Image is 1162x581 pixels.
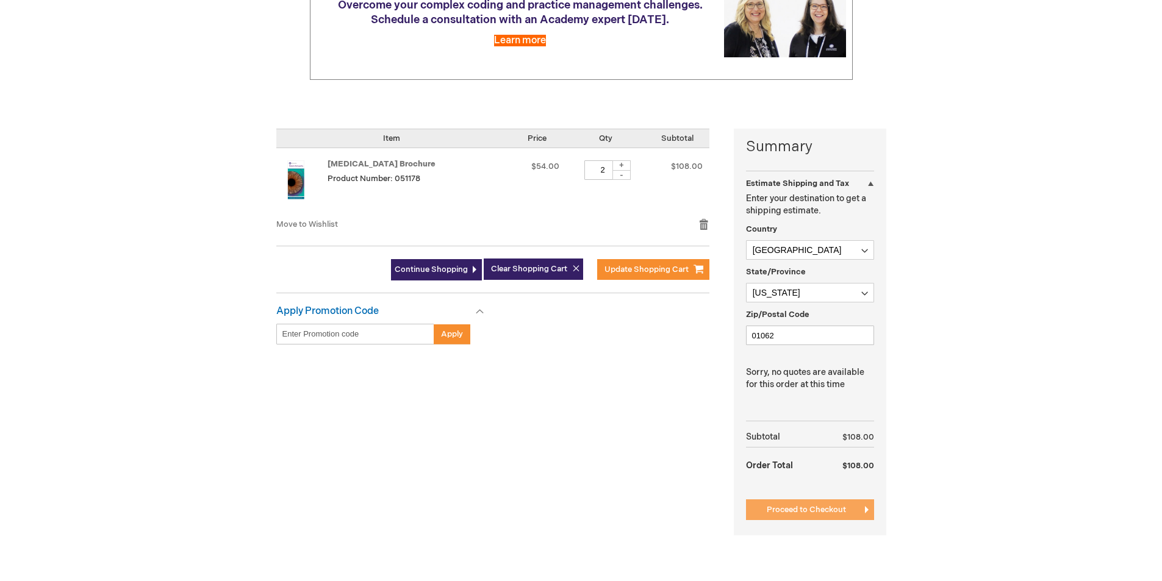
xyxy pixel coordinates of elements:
[746,224,777,234] span: Country
[491,264,567,274] span: Clear Shopping Cart
[604,265,689,274] span: Update Shopping Cart
[597,259,709,280] button: Update Shopping Cart
[612,170,631,180] div: -
[671,162,703,171] span: $108.00
[661,134,694,143] span: Subtotal
[599,134,612,143] span: Qty
[842,461,874,471] span: $108.00
[746,499,874,520] button: Proceed to Checkout
[746,366,874,391] p: Sorry, no quotes are available for this order at this time
[842,432,874,442] span: $108.00
[746,310,809,319] span: Zip/Postal Code
[746,179,849,188] strong: Estimate Shipping and Tax
[434,324,470,344] button: Apply
[746,454,793,476] strong: Order Total
[746,193,874,217] p: Enter your destination to get a shipping estimate.
[441,329,463,339] span: Apply
[612,160,631,171] div: +
[746,267,806,277] span: State/Province
[395,265,468,274] span: Continue Shopping
[391,259,482,280] a: Continue Shopping
[746,427,819,447] th: Subtotal
[531,162,559,171] span: $54.00
[328,159,436,169] a: [MEDICAL_DATA] Brochure
[276,324,434,344] input: Enter Promotion code
[276,305,379,317] strong: Apply Promotion Code
[528,134,547,143] span: Price
[328,174,420,184] span: Product Number: 051178
[767,505,846,515] span: Proceed to Checkout
[276,219,338,229] a: Move to Wishlist
[484,258,583,280] button: Clear Shopping Cart
[383,134,400,143] span: Item
[494,35,546,46] a: Learn more
[276,160,315,199] img: Diabetic Retinopathy Brochure
[276,160,328,207] a: Diabetic Retinopathy Brochure
[746,137,874,157] strong: Summary
[584,160,621,180] input: Qty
